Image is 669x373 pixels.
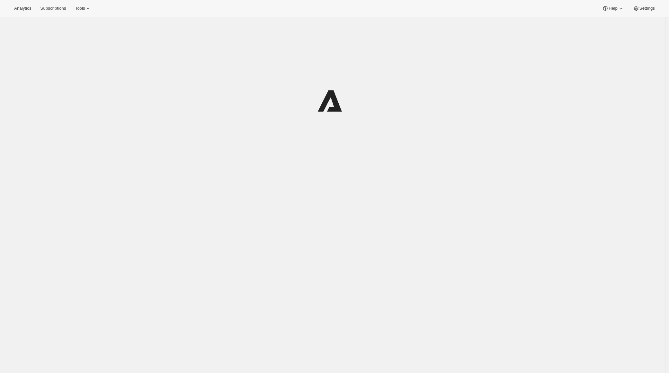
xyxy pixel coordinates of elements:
[14,6,31,11] span: Analytics
[36,4,70,13] button: Subscriptions
[609,6,617,11] span: Help
[598,4,628,13] button: Help
[40,6,66,11] span: Subscriptions
[71,4,95,13] button: Tools
[10,4,35,13] button: Analytics
[639,6,655,11] span: Settings
[75,6,85,11] span: Tools
[629,4,659,13] button: Settings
